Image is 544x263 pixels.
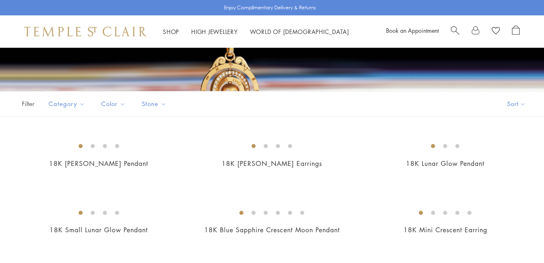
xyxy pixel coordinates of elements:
span: Stone [138,99,173,109]
a: Search [451,25,459,38]
a: Open Shopping Bag [512,25,520,38]
button: Stone [136,95,173,113]
a: 18K [PERSON_NAME] Pendant [49,159,148,168]
a: 18K Blue Sapphire Crescent Moon Pendant [204,225,340,234]
button: Color [95,95,132,113]
a: 18K Lunar Glow Pendant [406,159,484,168]
span: Color [97,99,132,109]
a: World of [DEMOGRAPHIC_DATA]World of [DEMOGRAPHIC_DATA] [250,28,349,36]
img: Temple St. Clair [24,27,147,36]
a: 18K Mini Crescent Earring [403,225,487,234]
p: Enjoy Complimentary Delivery & Returns [224,4,316,12]
button: Show sort by [489,91,544,116]
a: ShopShop [163,28,179,36]
button: Category [43,95,91,113]
a: 18K [PERSON_NAME] Earrings [222,159,322,168]
a: Book an Appointment [386,26,439,34]
a: View Wishlist [492,25,500,38]
a: 18K Small Lunar Glow Pendant [49,225,148,234]
a: High JewelleryHigh Jewellery [191,28,238,36]
span: Category [45,99,91,109]
nav: Main navigation [163,27,349,37]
